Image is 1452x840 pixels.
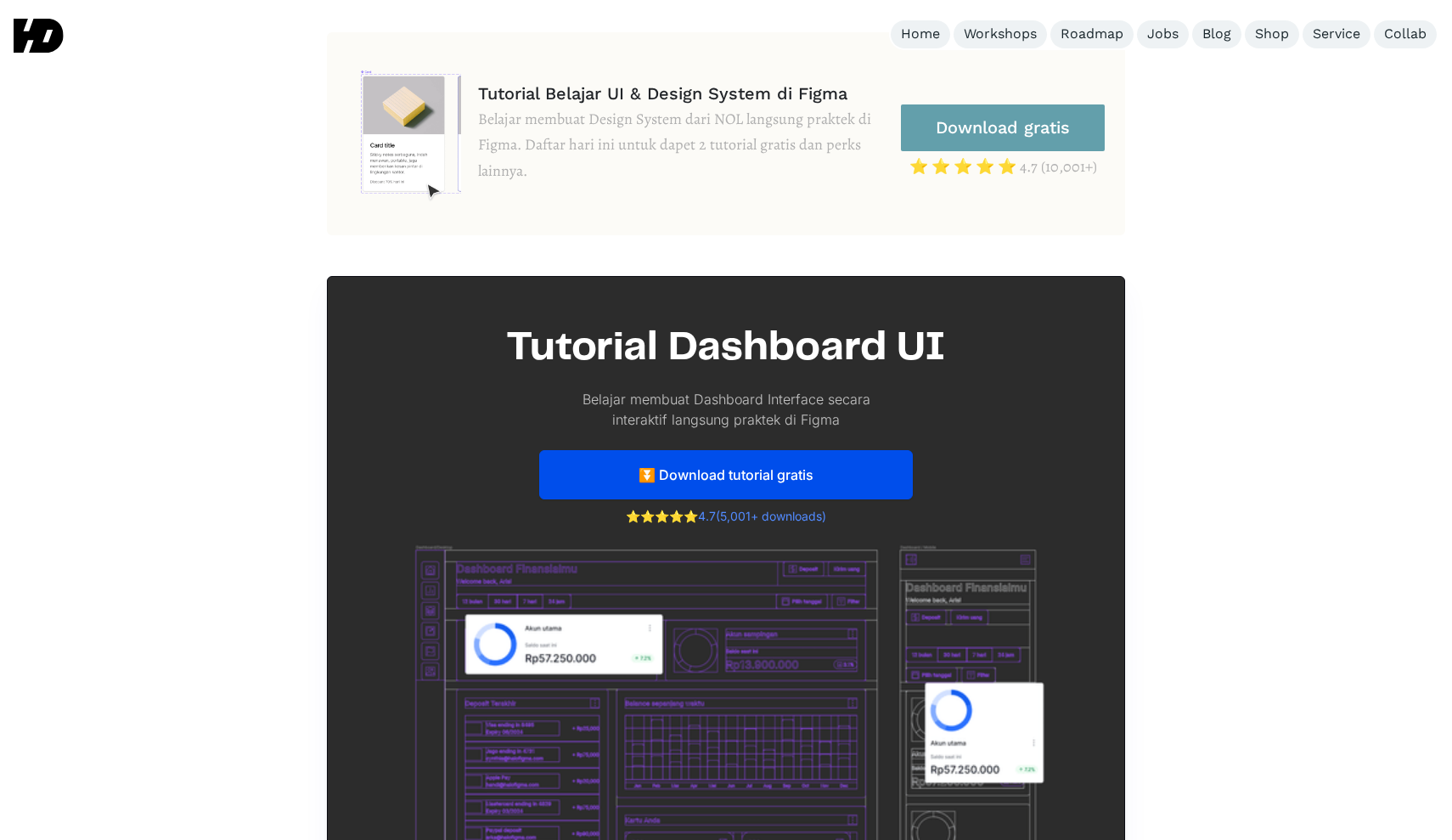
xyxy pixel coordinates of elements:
[964,25,1037,43] div: Workshops
[1313,25,1360,43] div: Service
[506,318,946,379] h1: Tutorial Dashboard UI
[1137,20,1189,48] a: Jobs
[1061,25,1123,43] div: Roadmap
[478,81,891,106] div: Tutorial Belajar UI & Design System di Figma
[1050,20,1134,48] a: Roadmap
[626,509,698,523] a: ⭐️⭐️⭐️⭐️⭐️
[626,508,826,526] div: 4.7
[1192,20,1241,48] a: Blog
[901,25,940,43] div: Home
[1245,20,1299,48] a: Shop
[891,20,950,48] a: Home
[1202,25,1231,43] div: Blog
[539,450,913,499] a: ⏬ Download tutorial gratis
[1374,20,1437,48] a: Collab
[1147,25,1179,43] div: Jobs
[954,20,1047,48] a: Workshops
[716,509,826,523] a: (5,001+ downloads)
[1384,25,1427,43] div: Collab
[1303,20,1370,48] a: Service
[478,106,891,184] div: Belajar membuat Design System dari NOL langsung praktek di Figma. Daftar hari ini untuk dapet 2 t...
[901,104,1105,151] a: Download gratis
[901,158,1105,177] div: ⭐ ⭐ ⭐ ⭐ ⭐ 4.7 (10,001+)
[556,389,896,430] p: Belajar membuat Dashboard Interface secara interaktif langsung praktek di Figma
[1255,25,1289,43] div: Shop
